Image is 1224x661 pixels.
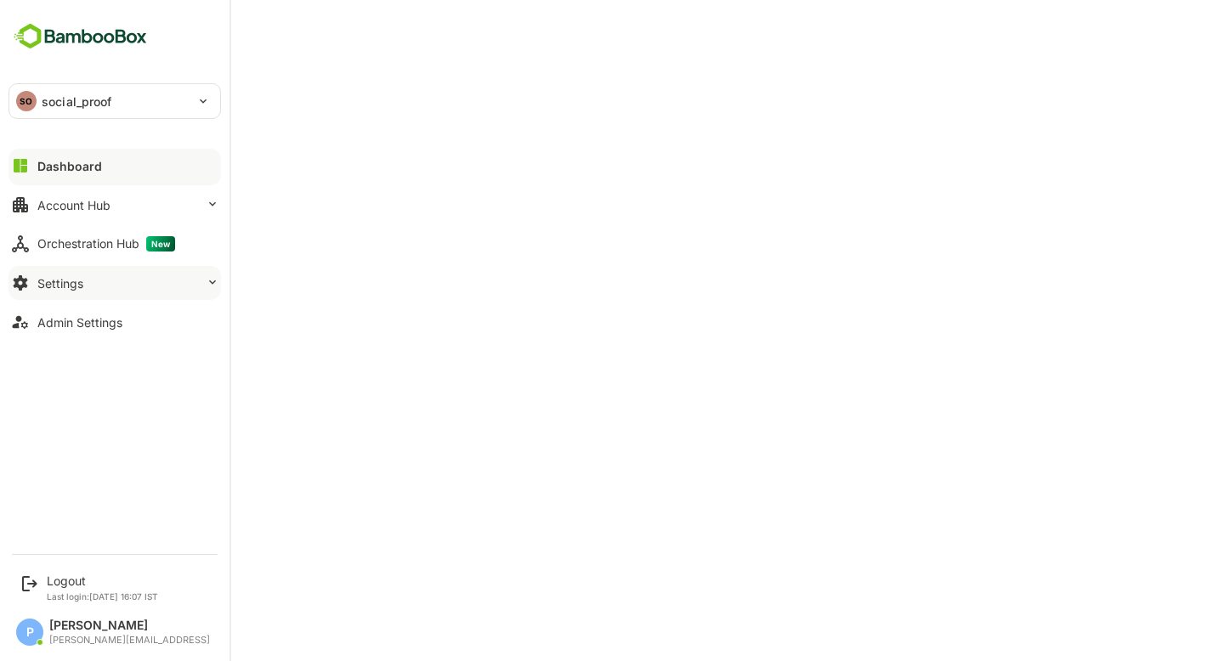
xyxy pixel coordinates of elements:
img: BambooboxFullLogoMark.5f36c76dfaba33ec1ec1367b70bb1252.svg [8,20,152,53]
button: Dashboard [8,149,221,183]
div: Logout [47,573,158,588]
div: Account Hub [37,198,110,212]
span: New [146,236,175,251]
p: Last login: [DATE] 16:07 IST [47,591,158,602]
button: Settings [8,266,221,300]
div: Orchestration Hub [37,236,175,251]
div: Dashboard [37,159,102,173]
div: Admin Settings [37,315,122,330]
button: Orchestration HubNew [8,227,221,261]
div: [PERSON_NAME][EMAIL_ADDRESS] [49,635,210,646]
div: P [16,619,43,646]
div: SOsocial_proof [9,84,220,118]
p: social_proof [42,93,112,110]
button: Admin Settings [8,305,221,339]
div: [PERSON_NAME] [49,619,210,633]
div: SO [16,91,37,111]
div: Settings [37,276,83,291]
button: Account Hub [8,188,221,222]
